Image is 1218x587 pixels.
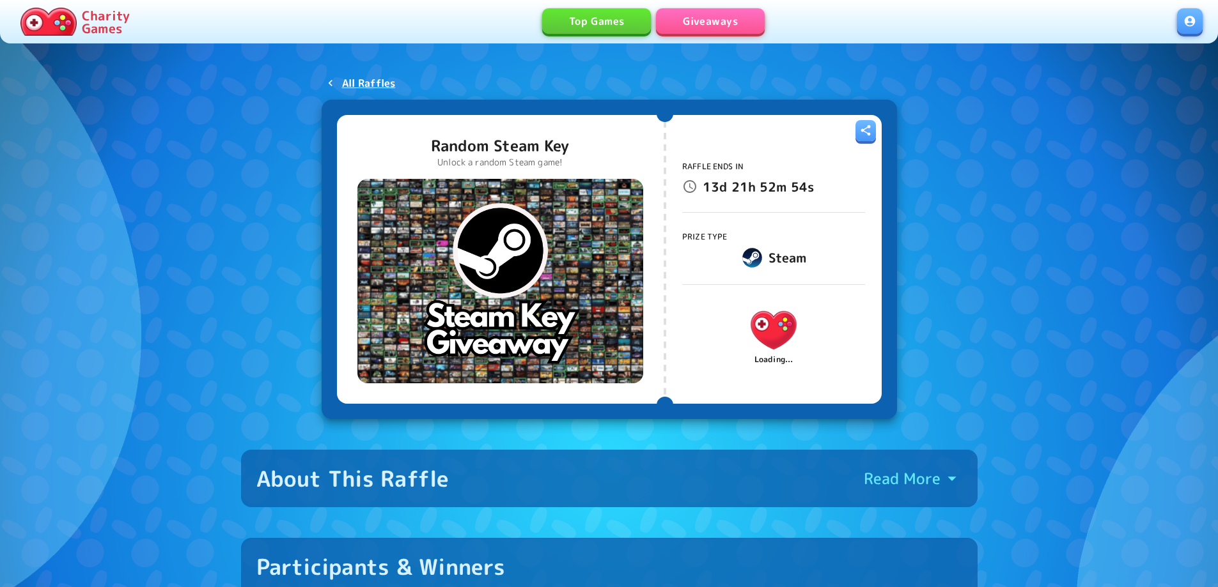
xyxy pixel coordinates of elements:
p: Unlock a random Steam game! [431,156,569,169]
img: Charity.Games [20,8,77,36]
div: Participants & Winners [256,553,506,580]
p: Random Steam Key [431,135,569,156]
a: Top Games [542,8,651,34]
img: Random Steam Key [357,179,643,383]
h6: Steam [769,247,807,268]
a: Giveaways [656,8,765,34]
p: Read More [864,468,941,489]
img: Charity.Games [747,304,800,357]
p: 13d 21h 52m 54s [703,176,814,197]
div: About This Raffle [256,465,449,492]
span: Raffle Ends In [682,161,744,172]
span: Prize Type [682,231,728,242]
a: Charity Games [15,5,135,38]
p: Charity Games [82,9,130,34]
p: All Raffles [342,75,396,91]
button: About This RaffleRead More [241,450,978,507]
a: All Raffles [322,72,401,95]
